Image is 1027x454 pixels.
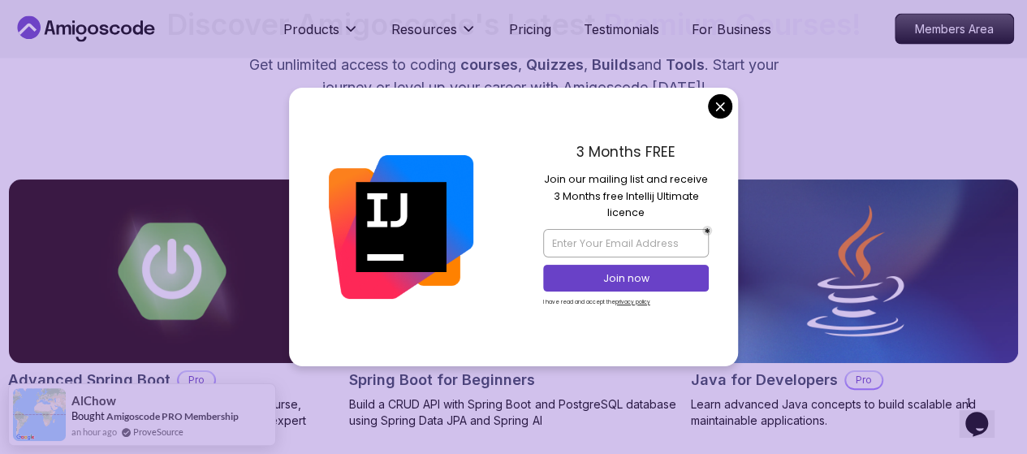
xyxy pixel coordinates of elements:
span: AlChow [71,394,116,408]
a: Members Area [895,14,1014,45]
button: Resources [391,19,477,52]
a: Testimonials [584,19,659,39]
p: Learn advanced Java concepts to build scalable and maintainable applications. [691,396,1019,429]
span: Builds [592,56,636,73]
a: Pricing [509,19,551,39]
p: Products [283,19,339,39]
a: Java for Developers cardJava for DevelopersProLearn advanced Java concepts to build scalable and ... [691,179,1019,428]
p: Build a CRUD API with Spring Boot and PostgreSQL database using Spring Data JPA and Spring AI [349,396,677,429]
img: Advanced Spring Boot card [9,179,335,362]
h2: Advanced Spring Boot [8,369,170,391]
span: Tools [666,56,705,73]
p: Get unlimited access to coding , , and . Start your journey or level up your career with Amigosco... [241,54,787,99]
span: Quizzes [526,56,584,73]
h2: Spring Boot for Beginners [349,369,535,391]
span: courses [460,56,518,73]
a: Amigoscode PRO Membership [106,410,239,422]
p: Resources [391,19,457,39]
iframe: chat widget [959,389,1011,438]
p: Members Area [895,15,1013,44]
a: For Business [692,19,771,39]
h2: Java for Developers [691,369,838,391]
p: Pro [179,372,214,388]
a: ProveSource [133,425,183,439]
button: Products [283,19,359,52]
a: Advanced Spring Boot cardAdvanced Spring BootProDive deep into Spring Boot with our advanced cour... [8,179,336,444]
span: Bought [71,409,105,422]
img: provesource social proof notification image [13,388,66,441]
span: an hour ago [71,425,117,439]
p: Pro [846,372,882,388]
img: Java for Developers card [692,179,1018,362]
